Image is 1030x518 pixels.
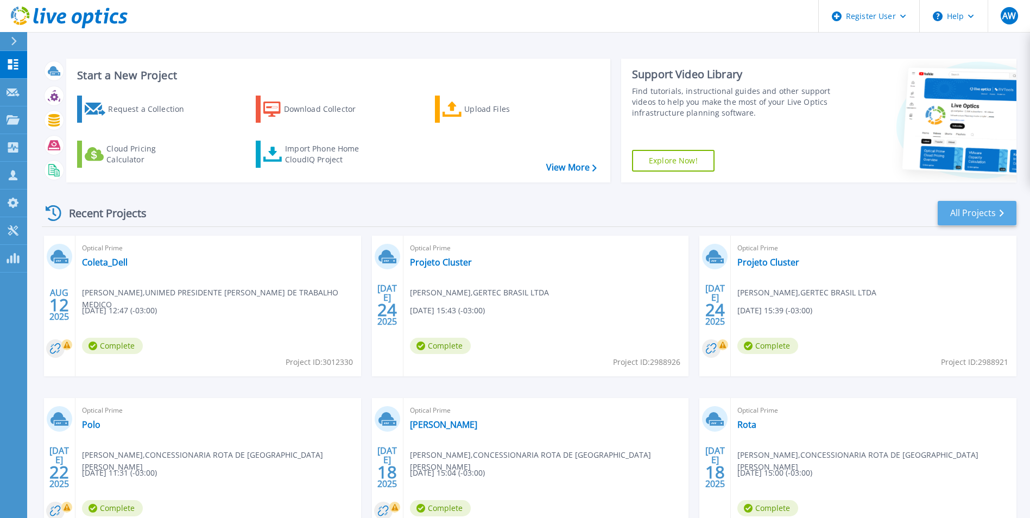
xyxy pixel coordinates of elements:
span: [DATE] 12:47 (-03:00) [82,305,157,317]
span: AW [1002,11,1016,20]
div: [DATE] 2025 [49,447,69,487]
span: Complete [410,338,471,354]
a: View More [546,162,597,173]
a: Projeto Cluster [410,257,472,268]
span: Optical Prime [410,405,683,416]
a: Cloud Pricing Calculator [77,141,198,168]
span: [PERSON_NAME] , GERTEC BRASIL LTDA [410,287,549,299]
div: [DATE] 2025 [705,447,725,487]
span: Optical Prime [737,405,1010,416]
a: Download Collector [256,96,377,123]
span: Complete [410,500,471,516]
div: Support Video Library [632,67,833,81]
div: Cloud Pricing Calculator [106,143,193,165]
div: Find tutorials, instructional guides and other support videos to help you make the most of your L... [632,86,833,118]
span: Project ID: 3012330 [286,356,353,368]
span: [DATE] 15:39 (-03:00) [737,305,812,317]
span: [PERSON_NAME] , CONCESSIONARIA ROTA DE [GEOGRAPHIC_DATA][PERSON_NAME] [410,449,689,473]
div: Request a Collection [108,98,195,120]
a: Explore Now! [632,150,715,172]
span: Project ID: 2988921 [941,356,1008,368]
div: Recent Projects [42,200,161,226]
span: 18 [705,468,725,477]
span: Project ID: 2988926 [613,356,680,368]
a: Polo [82,419,100,430]
span: [PERSON_NAME] , CONCESSIONARIA ROTA DE [GEOGRAPHIC_DATA][PERSON_NAME] [82,449,361,473]
span: 12 [49,300,69,309]
span: [DATE] 11:31 (-03:00) [82,467,157,479]
span: [PERSON_NAME] , CONCESSIONARIA ROTA DE [GEOGRAPHIC_DATA][PERSON_NAME] [737,449,1016,473]
span: Complete [82,500,143,516]
span: [DATE] 15:43 (-03:00) [410,305,485,317]
span: [DATE] 15:04 (-03:00) [410,467,485,479]
span: [DATE] 15:00 (-03:00) [737,467,812,479]
a: Request a Collection [77,96,198,123]
div: [DATE] 2025 [377,285,397,325]
span: 22 [49,468,69,477]
a: Coleta_Dell [82,257,128,268]
h3: Start a New Project [77,70,596,81]
a: Projeto Cluster [737,257,799,268]
span: 18 [377,468,397,477]
div: Upload Files [464,98,551,120]
span: Complete [737,500,798,516]
span: Optical Prime [82,242,355,254]
div: Import Phone Home CloudIQ Project [285,143,370,165]
a: Rota [737,419,756,430]
span: Optical Prime [737,242,1010,254]
a: All Projects [938,201,1016,225]
span: Optical Prime [82,405,355,416]
span: 24 [705,305,725,314]
span: [PERSON_NAME] , GERTEC BRASIL LTDA [737,287,876,299]
a: [PERSON_NAME] [410,419,477,430]
span: [PERSON_NAME] , UNIMED PRESIDENTE [PERSON_NAME] DE TRABALHO MEDICO [82,287,361,311]
a: Upload Files [435,96,556,123]
span: Optical Prime [410,242,683,254]
div: AUG 2025 [49,285,69,325]
span: Complete [737,338,798,354]
div: Download Collector [284,98,371,120]
span: Complete [82,338,143,354]
div: [DATE] 2025 [705,285,725,325]
div: [DATE] 2025 [377,447,397,487]
span: 24 [377,305,397,314]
